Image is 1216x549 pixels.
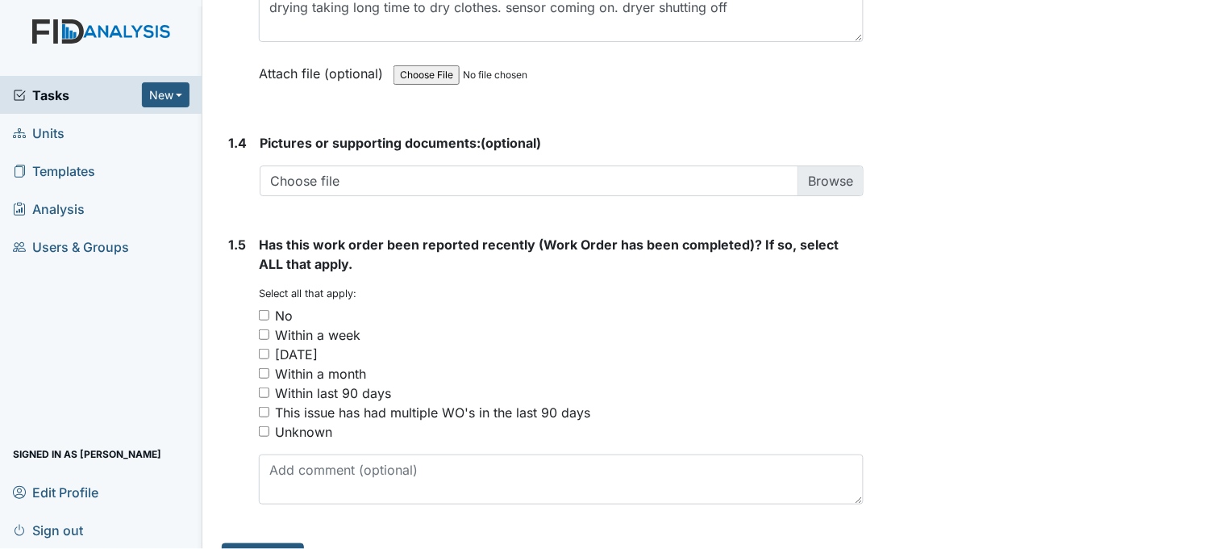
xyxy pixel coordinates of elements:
[275,306,293,325] div: No
[259,426,269,437] input: Unknown
[259,407,269,417] input: This issue has had multiple WO's in the last 90 days
[259,287,356,300] small: Select all that apply:
[275,422,332,442] div: Unknown
[259,55,389,83] label: Attach file (optional)
[228,235,246,254] label: 1.5
[13,158,95,183] span: Templates
[275,403,590,422] div: This issue has had multiple WO's in the last 90 days
[228,133,247,153] label: 1.4
[260,133,864,153] strong: (optional)
[13,196,85,221] span: Analysis
[13,518,83,543] span: Sign out
[13,86,142,105] a: Tasks
[259,310,269,321] input: No
[259,388,269,398] input: Within last 90 days
[259,368,269,379] input: Within a month
[275,345,318,364] div: [DATE]
[142,82,190,107] button: New
[13,442,161,467] span: Signed in as [PERSON_NAME]
[259,329,269,340] input: Within a week
[13,120,65,145] span: Units
[259,237,839,272] span: Has this work order been reported recently (Work Order has been completed)? If so, select ALL tha...
[260,135,481,151] span: Pictures or supporting documents:
[275,383,391,403] div: Within last 90 days
[275,364,366,383] div: Within a month
[13,480,98,505] span: Edit Profile
[275,325,360,345] div: Within a week
[259,349,269,359] input: [DATE]
[13,234,129,259] span: Users & Groups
